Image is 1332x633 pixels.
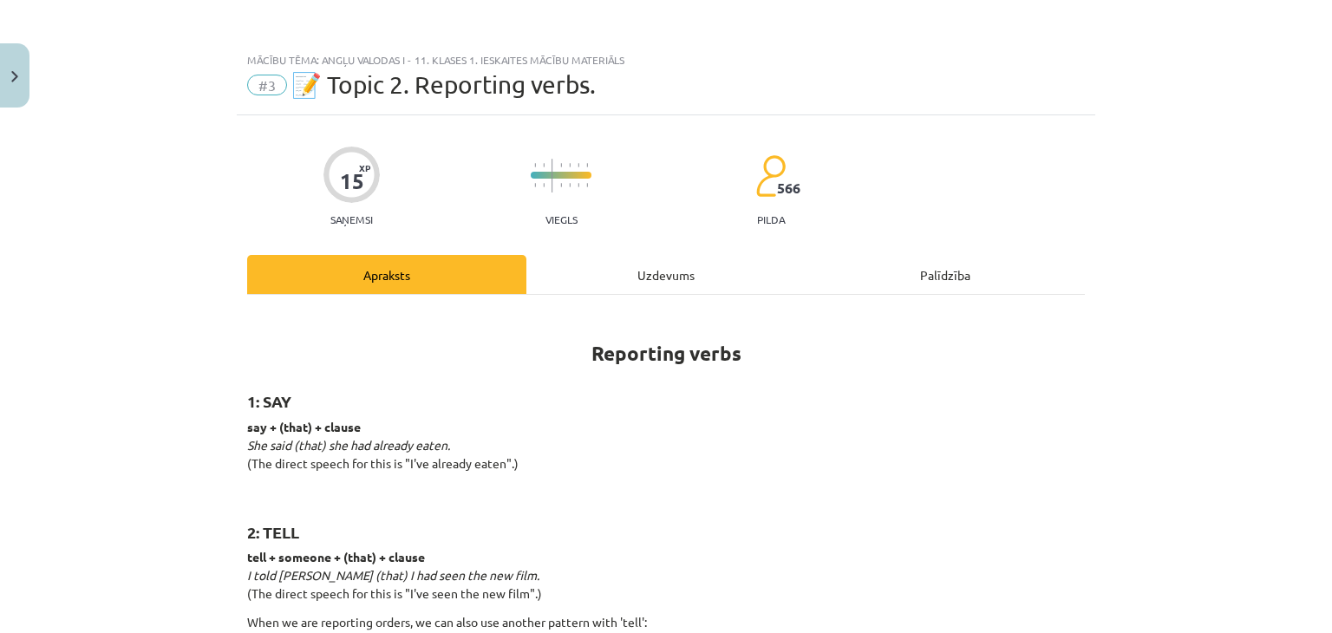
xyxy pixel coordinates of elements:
span: 566 [777,180,800,196]
img: icon-short-line-57e1e144782c952c97e751825c79c345078a6d821885a25fce030b3d8c18986b.svg [578,183,579,187]
p: pilda [757,213,785,225]
div: Apraksts [247,255,526,294]
img: icon-long-line-d9ea69661e0d244f92f715978eff75569469978d946b2353a9bb055b3ed8787d.svg [552,159,553,193]
img: icon-short-line-57e1e144782c952c97e751825c79c345078a6d821885a25fce030b3d8c18986b.svg [560,183,562,187]
img: icon-short-line-57e1e144782c952c97e751825c79c345078a6d821885a25fce030b3d8c18986b.svg [569,163,571,167]
p: When we are reporting orders, we can also use another pattern with 'tell': [247,613,1085,631]
img: icon-short-line-57e1e144782c952c97e751825c79c345078a6d821885a25fce030b3d8c18986b.svg [586,163,588,167]
div: Palīdzība [806,255,1085,294]
div: Mācību tēma: Angļu valodas i - 11. klases 1. ieskaites mācību materiāls [247,54,1085,66]
img: icon-short-line-57e1e144782c952c97e751825c79c345078a6d821885a25fce030b3d8c18986b.svg [543,183,545,187]
strong: tell + someone + (that) + clause [247,549,425,564]
div: 15 [340,169,364,193]
p: Viegls [545,213,578,225]
p: (The direct speech for this is "I've seen the new film".) [247,548,1085,603]
strong: say + (that) + clause [247,419,361,434]
strong: Reporting verbs [591,341,741,366]
span: #3 [247,75,287,95]
img: students-c634bb4e5e11cddfef0936a35e636f08e4e9abd3cc4e673bd6f9a4125e45ecb1.svg [755,154,786,198]
img: icon-short-line-57e1e144782c952c97e751825c79c345078a6d821885a25fce030b3d8c18986b.svg [578,163,579,167]
p: (The direct speech for this is "I've already eaten".) [247,418,1085,491]
strong: 1: SAY [247,391,291,411]
strong: 2: TELL [247,522,299,542]
img: icon-short-line-57e1e144782c952c97e751825c79c345078a6d821885a25fce030b3d8c18986b.svg [560,163,562,167]
span: XP [359,163,370,173]
em: I told [PERSON_NAME] (that) I had seen the new film. [247,567,539,583]
img: icon-close-lesson-0947bae3869378f0d4975bcd49f059093ad1ed9edebbc8119c70593378902aed.svg [11,71,18,82]
img: icon-short-line-57e1e144782c952c97e751825c79c345078a6d821885a25fce030b3d8c18986b.svg [586,183,588,187]
img: icon-short-line-57e1e144782c952c97e751825c79c345078a6d821885a25fce030b3d8c18986b.svg [534,183,536,187]
p: Saņemsi [323,213,380,225]
img: icon-short-line-57e1e144782c952c97e751825c79c345078a6d821885a25fce030b3d8c18986b.svg [569,183,571,187]
img: icon-short-line-57e1e144782c952c97e751825c79c345078a6d821885a25fce030b3d8c18986b.svg [543,163,545,167]
span: 📝 Topic 2. Reporting verbs. [291,70,596,99]
img: icon-short-line-57e1e144782c952c97e751825c79c345078a6d821885a25fce030b3d8c18986b.svg [534,163,536,167]
em: She said (that) she had already eaten. [247,437,450,453]
div: Uzdevums [526,255,806,294]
